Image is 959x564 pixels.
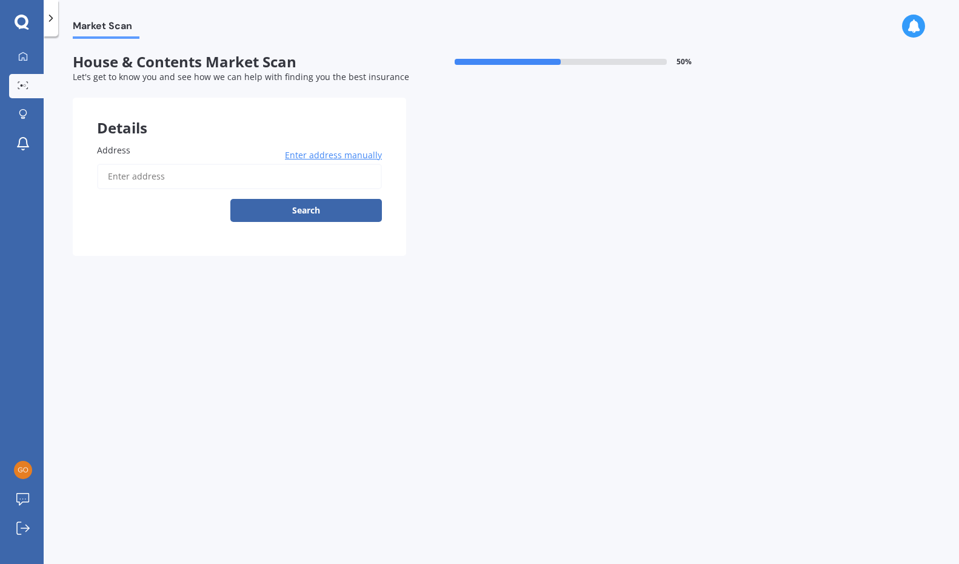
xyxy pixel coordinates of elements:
span: Market Scan [73,20,139,36]
span: Let's get to know you and see how we can help with finding you the best insurance [73,71,409,82]
img: 176d819ac3f71ce1ba5150789a00f7d3 [14,461,32,479]
span: Address [97,144,130,156]
span: 50 % [677,58,692,66]
div: Details [73,98,406,134]
input: Enter address [97,164,382,189]
span: House & Contents Market Scan [73,53,406,71]
span: Enter address manually [285,149,382,161]
button: Search [230,199,382,222]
